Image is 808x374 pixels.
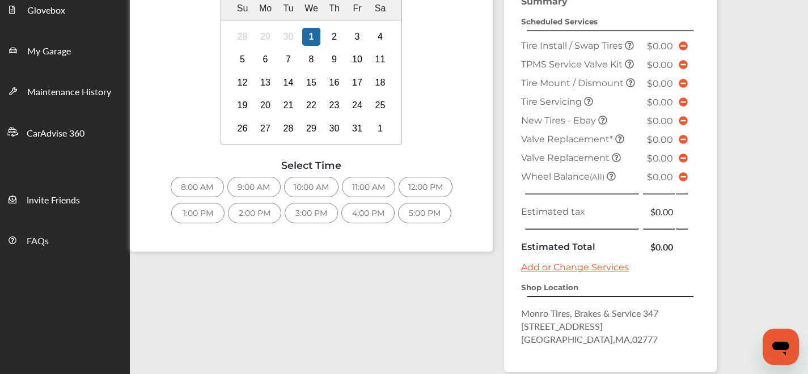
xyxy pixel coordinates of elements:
div: Choose Wednesday, October 22nd, 2025 [302,96,320,114]
span: TPMS Service Valve Kit [521,59,625,70]
div: 3:00 PM [285,203,338,223]
div: Choose Monday, October 6th, 2025 [256,50,274,69]
div: 4:00 PM [341,203,395,223]
div: Choose Friday, October 24th, 2025 [348,96,366,114]
td: Estimated tax [518,202,642,221]
div: Choose Thursday, October 16th, 2025 [325,74,344,92]
span: Tire Mount / Dismount [521,78,626,88]
div: Choose Monday, October 20th, 2025 [256,96,274,114]
td: $0.00 [642,237,675,256]
div: 1:00 PM [171,203,225,223]
div: 12:00 PM [399,177,452,197]
div: 11:00 AM [342,177,395,197]
div: 9:00 AM [227,177,281,197]
td: $0.00 [642,202,675,221]
span: Invite Friends [27,193,80,208]
div: Not available Tuesday, September 30th, 2025 [280,28,298,46]
span: $0.00 [647,153,673,164]
div: Choose Monday, October 13th, 2025 [256,74,274,92]
div: Choose Sunday, October 12th, 2025 [234,74,252,92]
div: Choose Wednesday, October 1st, 2025 [302,28,320,46]
strong: Shop Location [521,283,578,292]
div: 2:00 PM [228,203,281,223]
span: Wheel Balance [521,171,607,182]
div: Choose Thursday, October 9th, 2025 [325,50,344,69]
div: Choose Wednesday, October 15th, 2025 [302,74,320,92]
div: Choose Friday, October 17th, 2025 [348,74,366,92]
div: Choose Wednesday, October 29th, 2025 [302,120,320,138]
small: (All) [590,172,604,181]
span: $0.00 [647,97,673,108]
div: Choose Monday, October 27th, 2025 [256,120,274,138]
span: Valve Replacement* [521,134,615,144]
div: Choose Thursday, October 30th, 2025 [325,120,344,138]
span: $0.00 [647,41,673,52]
div: Choose Tuesday, October 21st, 2025 [280,96,298,114]
div: Choose Saturday, October 18th, 2025 [371,74,390,92]
div: Choose Saturday, October 25th, 2025 [371,96,390,114]
div: Choose Saturday, October 11th, 2025 [371,50,390,69]
span: $0.00 [647,172,673,182]
div: Choose Sunday, October 5th, 2025 [234,50,252,69]
td: Estimated Total [518,237,642,256]
span: $0.00 [647,78,673,89]
div: Choose Sunday, October 19th, 2025 [234,96,252,114]
div: Choose Thursday, October 23rd, 2025 [325,96,344,114]
div: Choose Friday, October 3rd, 2025 [348,28,366,46]
span: My Garage [27,44,71,59]
span: Tire Servicing [521,96,584,107]
span: Maintenance History [27,85,111,100]
div: Not available Monday, September 29th, 2025 [256,28,274,46]
div: Choose Thursday, October 2nd, 2025 [325,28,344,46]
div: Choose Tuesday, October 28th, 2025 [280,120,298,138]
div: Not available Sunday, September 28th, 2025 [234,28,252,46]
div: Choose Wednesday, October 8th, 2025 [302,50,320,69]
span: Valve Replacement [521,152,612,163]
span: [STREET_ADDRESS] [521,320,603,333]
span: FAQs [27,234,49,249]
span: Glovebox [27,3,65,18]
div: Choose Tuesday, October 7th, 2025 [280,50,298,69]
span: $0.00 [647,59,673,70]
div: Choose Friday, October 31st, 2025 [348,120,366,138]
div: 5:00 PM [398,203,451,223]
a: My Garage [1,29,129,70]
iframe: Button to launch messaging window [763,329,799,365]
div: 10:00 AM [284,177,339,197]
div: 8:00 AM [171,177,224,197]
div: Choose Sunday, October 26th, 2025 [234,120,252,138]
a: Maintenance History [1,70,129,111]
span: $0.00 [647,134,673,145]
div: Choose Tuesday, October 14th, 2025 [280,74,298,92]
div: Select Time [141,159,481,171]
div: month 2025-10 [231,25,392,140]
span: $0.00 [647,116,673,126]
a: Add or Change Services [521,262,629,273]
span: [GEOGRAPHIC_DATA] , MA , 02777 [521,333,658,346]
span: Tire Install / Swap Tires [521,40,625,51]
div: Choose Saturday, October 4th, 2025 [371,28,390,46]
strong: Scheduled Services [521,17,598,26]
div: Choose Friday, October 10th, 2025 [348,50,366,69]
span: CarAdvise 360 [27,126,84,141]
div: Choose Saturday, November 1st, 2025 [371,120,390,138]
span: New Tires - Ebay [521,115,598,126]
span: Monro Tires, Brakes & Service 347 [521,307,658,320]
